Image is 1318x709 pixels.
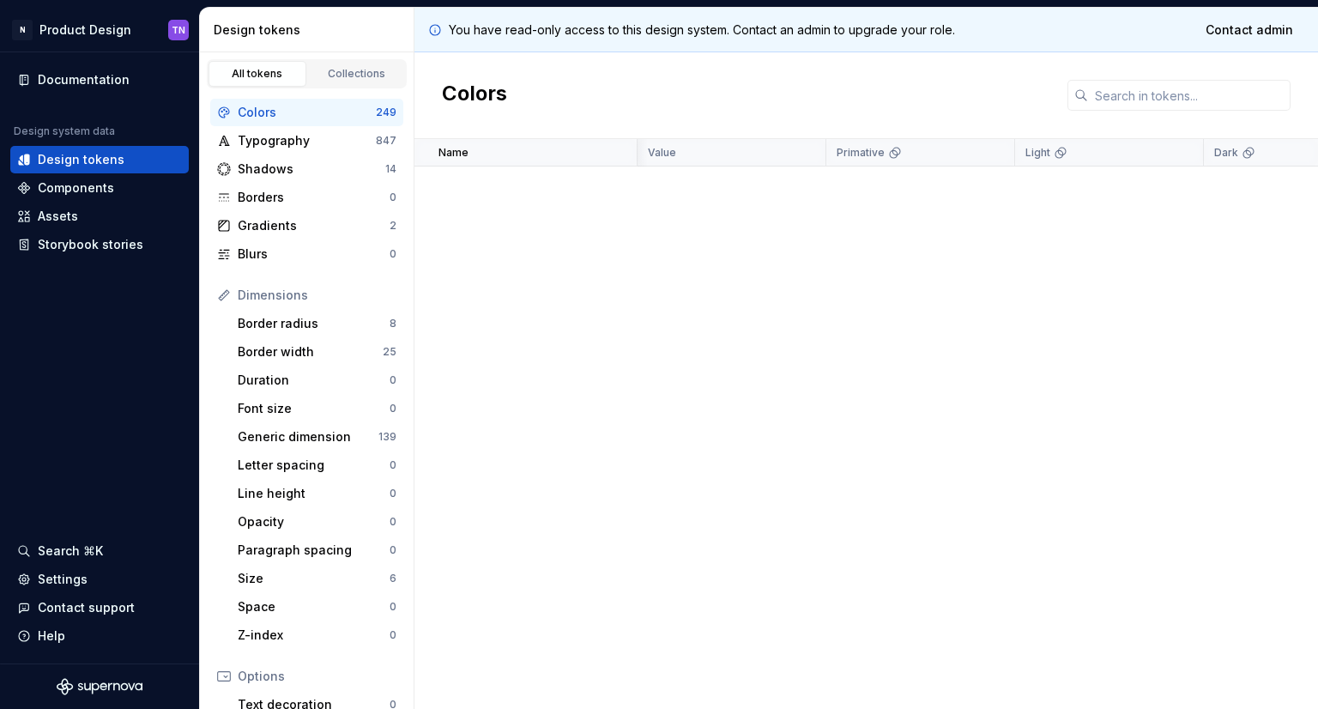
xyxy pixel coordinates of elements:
[38,208,78,225] div: Assets
[38,236,143,253] div: Storybook stories
[38,179,114,197] div: Components
[238,217,390,234] div: Gradients
[238,570,390,587] div: Size
[10,594,189,621] button: Contact support
[38,571,88,588] div: Settings
[238,513,390,530] div: Opacity
[10,566,189,593] a: Settings
[1194,15,1304,45] a: Contact admin
[231,480,403,507] a: Line height0
[231,508,403,536] a: Opacity0
[231,593,403,621] a: Space0
[390,191,396,204] div: 0
[231,565,403,592] a: Size6
[238,372,390,389] div: Duration
[238,245,390,263] div: Blurs
[210,127,403,155] a: Typography847
[210,184,403,211] a: Borders0
[238,343,383,361] div: Border width
[376,134,396,148] div: 847
[238,400,390,417] div: Font size
[238,668,396,685] div: Options
[238,627,390,644] div: Z-index
[210,240,403,268] a: Blurs0
[231,423,403,451] a: Generic dimension139
[390,572,396,585] div: 6
[1214,146,1238,160] p: Dark
[231,310,403,337] a: Border radius8
[210,155,403,183] a: Shadows14
[376,106,396,119] div: 249
[10,537,189,565] button: Search ⌘K
[390,247,396,261] div: 0
[38,627,65,645] div: Help
[38,151,124,168] div: Design tokens
[231,536,403,564] a: Paragraph spacing0
[238,104,376,121] div: Colors
[390,600,396,614] div: 0
[390,402,396,415] div: 0
[390,458,396,472] div: 0
[57,678,142,695] svg: Supernova Logo
[1088,80,1291,111] input: Search in tokens...
[390,515,396,529] div: 0
[38,71,130,88] div: Documentation
[10,231,189,258] a: Storybook stories
[12,20,33,40] div: N
[210,212,403,239] a: Gradients2
[1025,146,1050,160] p: Light
[390,487,396,500] div: 0
[38,599,135,616] div: Contact support
[231,395,403,422] a: Font size0
[449,21,955,39] p: You have read-only access to this design system. Contact an admin to upgrade your role.
[10,622,189,650] button: Help
[172,23,185,37] div: TN
[383,345,396,359] div: 25
[238,189,390,206] div: Borders
[238,287,396,304] div: Dimensions
[438,146,469,160] p: Name
[238,428,378,445] div: Generic dimension
[215,67,300,81] div: All tokens
[314,67,400,81] div: Collections
[238,485,390,502] div: Line height
[231,451,403,479] a: Letter spacing0
[648,146,676,160] p: Value
[231,338,403,366] a: Border width25
[231,367,403,394] a: Duration0
[238,542,390,559] div: Paragraph spacing
[10,66,189,94] a: Documentation
[390,373,396,387] div: 0
[385,162,396,176] div: 14
[238,132,376,149] div: Typography
[837,146,885,160] p: Primative
[10,174,189,202] a: Components
[231,621,403,649] a: Z-index0
[442,80,507,111] h2: Colors
[10,146,189,173] a: Design tokens
[238,315,390,332] div: Border radius
[3,11,196,48] button: NProduct DesignTN
[14,124,115,138] div: Design system data
[390,628,396,642] div: 0
[390,317,396,330] div: 8
[39,21,131,39] div: Product Design
[10,203,189,230] a: Assets
[390,219,396,233] div: 2
[238,598,390,615] div: Space
[210,99,403,126] a: Colors249
[238,161,385,178] div: Shadows
[214,21,407,39] div: Design tokens
[38,542,103,560] div: Search ⌘K
[390,543,396,557] div: 0
[238,457,390,474] div: Letter spacing
[1206,21,1293,39] span: Contact admin
[378,430,396,444] div: 139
